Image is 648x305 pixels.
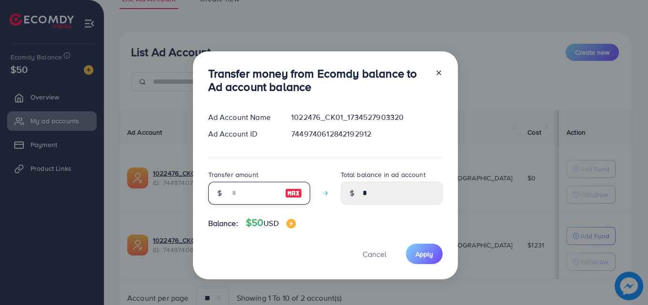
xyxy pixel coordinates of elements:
h4: $50 [246,217,296,229]
span: Apply [415,249,433,259]
label: Transfer amount [208,170,258,179]
div: Ad Account Name [201,112,284,123]
span: Cancel [363,249,386,259]
div: 1022476_CK01_1734527903320 [283,112,450,123]
span: USD [263,218,278,228]
button: Apply [406,244,443,264]
span: Balance: [208,218,238,229]
label: Total balance in ad account [341,170,425,179]
div: Ad Account ID [201,128,284,139]
button: Cancel [351,244,398,264]
img: image [285,187,302,199]
div: 7449740612842192912 [283,128,450,139]
h3: Transfer money from Ecomdy balance to Ad account balance [208,67,427,94]
img: image [286,219,296,228]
